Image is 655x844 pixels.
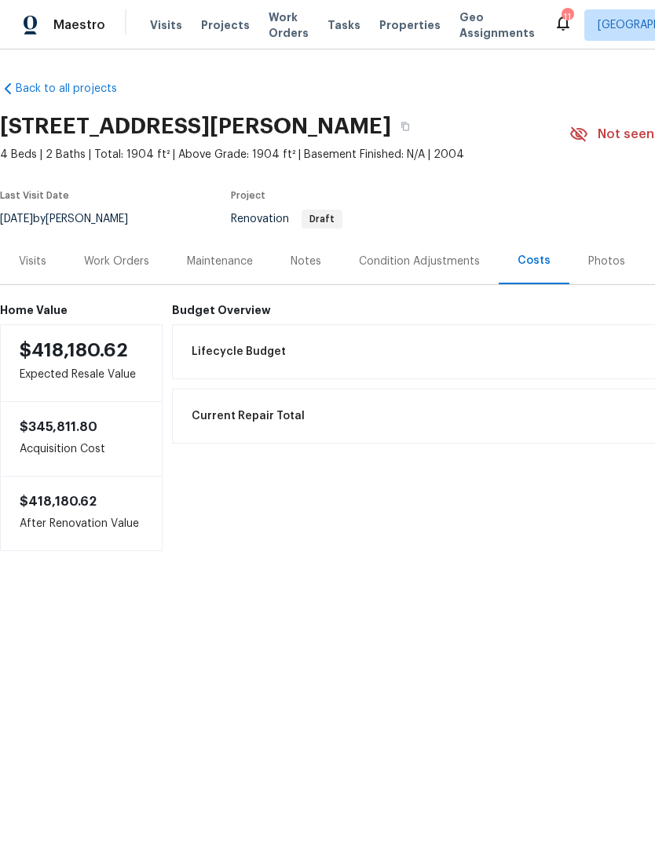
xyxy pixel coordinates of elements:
span: Projects [201,17,250,33]
span: Work Orders [269,9,309,41]
span: Properties [379,17,441,33]
span: Draft [303,214,341,224]
span: Tasks [327,20,360,31]
span: $418,180.62 [20,495,97,508]
div: Photos [588,254,625,269]
span: Renovation [231,214,342,225]
span: Visits [150,17,182,33]
div: Costs [518,253,551,269]
span: Current Repair Total [192,408,305,424]
div: Notes [291,254,321,269]
span: Geo Assignments [459,9,535,41]
span: Lifecycle Budget [192,344,286,360]
div: 11 [562,9,573,25]
span: Project [231,191,265,200]
button: Copy Address [391,112,419,141]
span: Maestro [53,17,105,33]
div: Condition Adjustments [359,254,480,269]
span: $418,180.62 [20,341,128,360]
div: Work Orders [84,254,149,269]
div: Maintenance [187,254,253,269]
span: $345,811.80 [20,421,97,433]
div: Visits [19,254,46,269]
